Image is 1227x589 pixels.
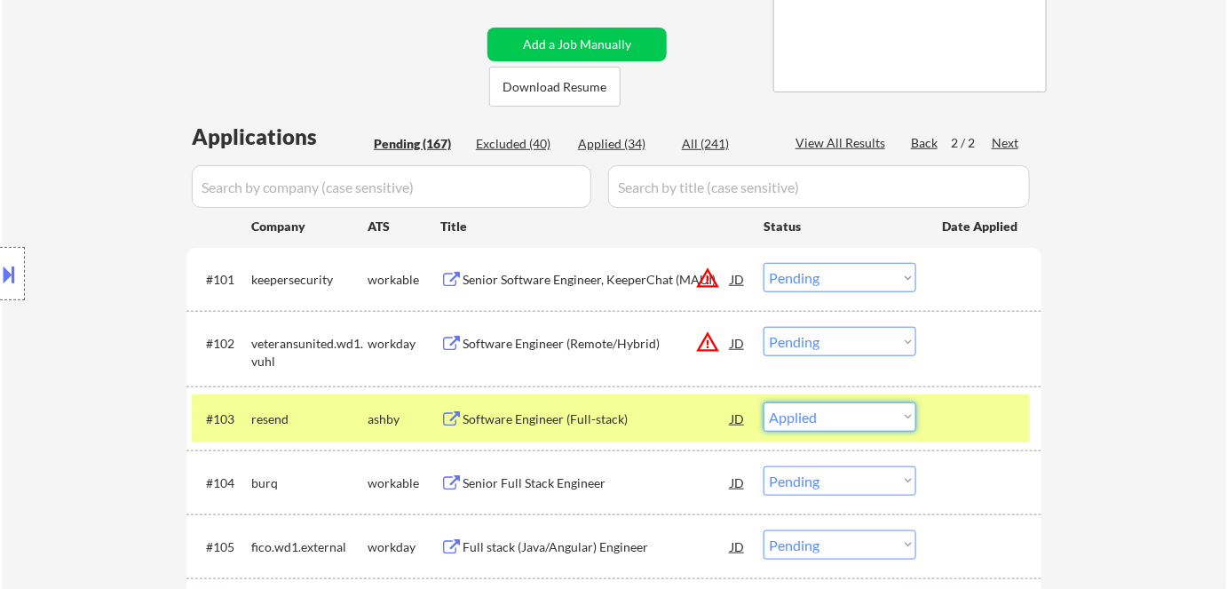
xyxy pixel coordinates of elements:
input: Search by company (case sensitive) [192,165,591,208]
div: fico.wd1.external [251,538,368,556]
div: Excluded (40) [476,135,565,153]
div: workable [368,271,440,289]
div: Next [992,134,1020,152]
div: Date Applied [942,218,1020,235]
div: workday [368,538,440,556]
div: Software Engineer (Full-stack) [463,410,731,428]
div: #105 [206,538,237,556]
div: ashby [368,410,440,428]
div: workable [368,474,440,492]
input: Search by title (case sensitive) [608,165,1030,208]
div: burq [251,474,368,492]
div: All (241) [682,135,771,153]
div: JD [729,263,747,295]
div: JD [729,327,747,359]
button: Add a Job Manually [487,28,667,61]
div: 2 / 2 [951,134,992,152]
button: Download Resume [489,67,621,107]
div: Full stack (Java/Angular) Engineer [463,538,731,556]
div: JD [729,530,747,562]
div: workday [368,335,440,353]
div: Back [911,134,939,152]
div: View All Results [796,134,891,152]
div: ATS [368,218,440,235]
button: warning_amber [695,330,720,354]
div: Applied (34) [578,135,667,153]
div: Software Engineer (Remote/Hybrid) [463,335,731,353]
div: #104 [206,474,237,492]
div: Senior Software Engineer, KeeperChat (MAUI) [463,271,731,289]
button: warning_amber [695,266,720,291]
div: JD [729,466,747,498]
div: Status [764,210,916,242]
div: Pending (167) [374,135,463,153]
div: Senior Full Stack Engineer [463,474,731,492]
div: Title [440,218,747,235]
div: JD [729,402,747,434]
